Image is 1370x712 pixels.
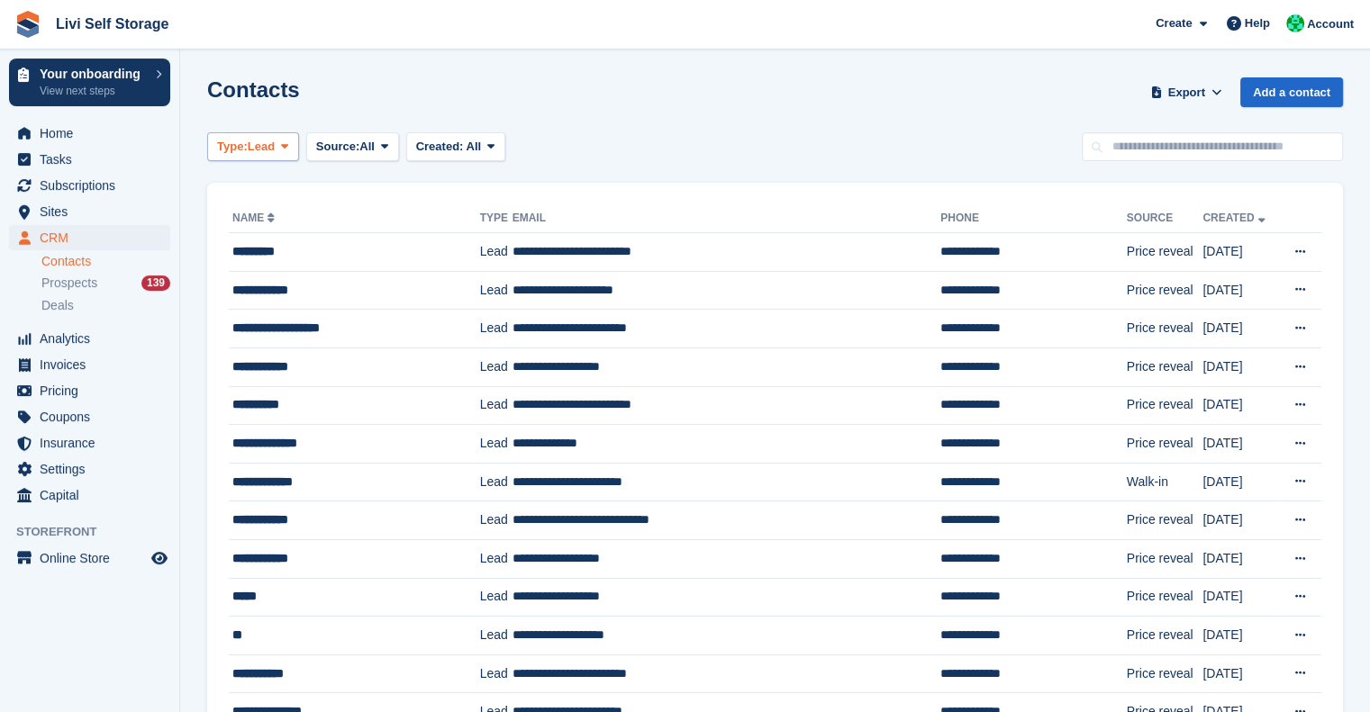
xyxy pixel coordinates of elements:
[1127,654,1203,693] td: Price reveal
[16,523,179,541] span: Storefront
[1127,578,1203,617] td: Price reveal
[480,310,513,348] td: Lead
[1168,84,1205,102] span: Export
[40,121,148,146] span: Home
[41,274,170,293] a: Prospects 139
[9,121,170,146] a: menu
[9,378,170,403] a: menu
[217,138,248,156] span: Type:
[49,9,176,39] a: Livi Self Storage
[1127,463,1203,501] td: Walk-in
[306,132,399,162] button: Source: All
[207,132,299,162] button: Type: Lead
[1202,212,1268,224] a: Created
[480,347,513,386] td: Lead
[940,204,1126,233] th: Phone
[40,378,148,403] span: Pricing
[1127,425,1203,464] td: Price reveal
[207,77,300,102] h1: Contacts
[1202,617,1278,655] td: [DATE]
[40,83,147,99] p: View next steps
[480,617,513,655] td: Lead
[1202,425,1278,464] td: [DATE]
[1202,654,1278,693] td: [DATE]
[40,456,148,482] span: Settings
[40,147,148,172] span: Tasks
[40,430,148,455] span: Insurance
[466,140,481,153] span: All
[1147,77,1226,107] button: Export
[9,173,170,198] a: menu
[1202,539,1278,578] td: [DATE]
[1202,386,1278,425] td: [DATE]
[1127,271,1203,310] td: Price reveal
[480,386,513,425] td: Lead
[480,233,513,272] td: Lead
[1127,501,1203,540] td: Price reveal
[1202,310,1278,348] td: [DATE]
[9,199,170,224] a: menu
[9,456,170,482] a: menu
[40,352,148,377] span: Invoices
[41,253,170,270] a: Contacts
[14,11,41,38] img: stora-icon-8386f47178a22dfd0bd8f6a31ec36ba5ce8667c1dd55bd0f319d3a0aa187defe.svg
[1156,14,1192,32] span: Create
[1240,77,1343,107] a: Add a contact
[232,212,278,224] a: Name
[1286,14,1304,32] img: Joe Robertson
[480,271,513,310] td: Lead
[40,225,148,250] span: CRM
[480,501,513,540] td: Lead
[40,404,148,429] span: Coupons
[359,138,375,156] span: All
[41,296,170,315] a: Deals
[1245,14,1270,32] span: Help
[9,225,170,250] a: menu
[9,352,170,377] a: menu
[316,138,359,156] span: Source:
[1127,347,1203,386] td: Price reveal
[141,275,170,291] div: 139
[513,204,941,233] th: Email
[480,578,513,617] td: Lead
[9,59,170,106] a: Your onboarding View next steps
[1127,617,1203,655] td: Price reveal
[1127,310,1203,348] td: Price reveal
[1202,271,1278,310] td: [DATE]
[149,547,170,569] a: Preview store
[1202,501,1278,540] td: [DATE]
[1307,15,1354,33] span: Account
[1127,386,1203,425] td: Price reveal
[9,404,170,429] a: menu
[9,482,170,508] a: menu
[40,326,148,351] span: Analytics
[1202,233,1278,272] td: [DATE]
[416,140,464,153] span: Created:
[480,204,513,233] th: Type
[9,326,170,351] a: menu
[9,147,170,172] a: menu
[9,430,170,455] a: menu
[480,463,513,501] td: Lead
[41,297,74,314] span: Deals
[41,275,97,292] span: Prospects
[480,539,513,578] td: Lead
[40,173,148,198] span: Subscriptions
[1127,204,1203,233] th: Source
[9,545,170,571] a: menu
[480,654,513,693] td: Lead
[1202,463,1278,501] td: [DATE]
[1202,347,1278,386] td: [DATE]
[406,132,505,162] button: Created: All
[40,545,148,571] span: Online Store
[480,425,513,464] td: Lead
[1127,233,1203,272] td: Price reveal
[40,68,147,80] p: Your onboarding
[1202,578,1278,617] td: [DATE]
[248,138,275,156] span: Lead
[40,482,148,508] span: Capital
[40,199,148,224] span: Sites
[1127,539,1203,578] td: Price reveal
